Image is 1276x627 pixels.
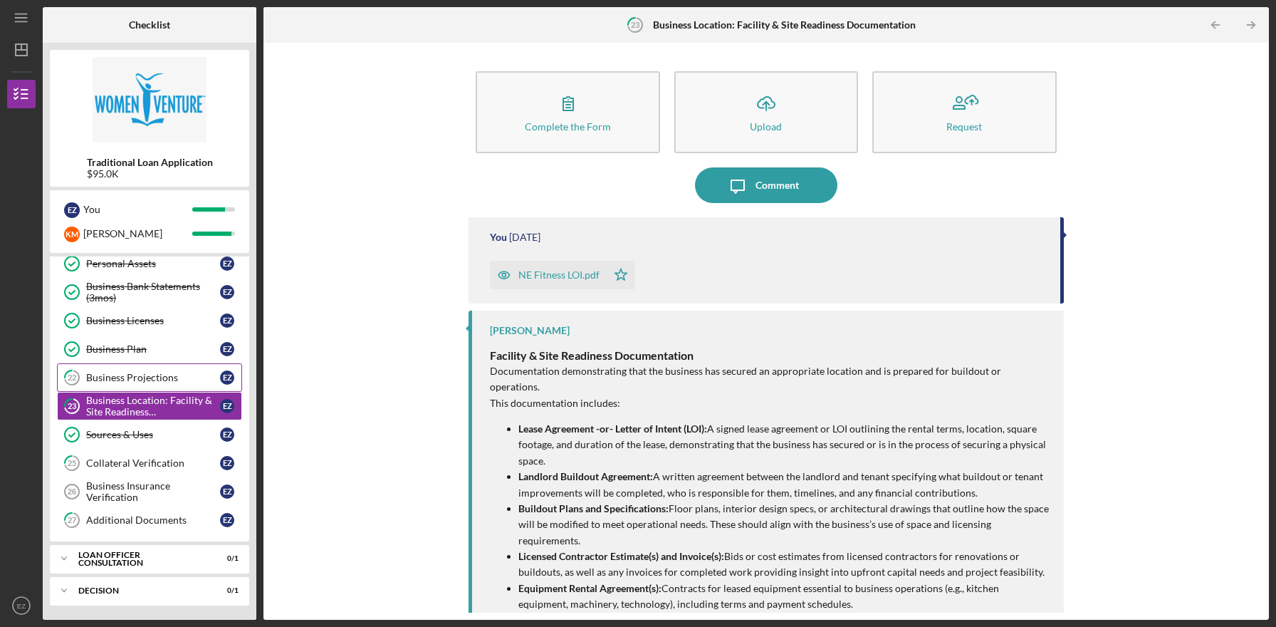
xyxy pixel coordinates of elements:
p: Floor plans, interior design specs, or architectural drawings that outline how the space will be ... [518,501,1049,549]
span: Facility & Site Readiness Documentation [490,348,694,362]
div: E Z [220,313,234,328]
div: You [83,197,192,222]
a: Sources & UsesEZ [57,420,242,449]
button: Request [872,71,1056,153]
div: [PERSON_NAME] [490,325,570,336]
a: Business LicensesEZ [57,306,242,335]
div: Business Location: Facility & Site Readiness Documentation [86,395,220,418]
tspan: 23 [68,402,76,411]
div: E Z [220,256,234,271]
button: NE Fitness LOI.pdf [490,261,635,289]
p: A written agreement between the landlord and tenant specifying what buildout or tenant improvemen... [518,469,1049,501]
strong: Lease Agreement -or- Letter of Intent (LOI): [518,423,707,435]
p: This documentation includes: [490,395,1049,411]
div: E Z [220,456,234,470]
div: Additional Documents [86,514,220,526]
div: Business Plan [86,343,220,355]
div: Business Bank Statements (3mos) [86,281,220,304]
button: Comment [695,167,837,203]
tspan: 27 [68,516,77,525]
div: Sources & Uses [86,429,220,440]
div: E Z [220,484,234,499]
a: Business PlanEZ [57,335,242,363]
div: NE Fitness LOI.pdf [518,269,600,281]
a: 26Business Insurance VerificationEZ [57,477,242,506]
button: EZ [7,591,36,620]
div: Collateral Verification [86,457,220,469]
a: 23Business Location: Facility & Site Readiness DocumentationEZ [57,392,242,420]
strong: Landlord Buildout Agreement: [518,470,653,482]
tspan: 22 [68,373,76,383]
p: Bids or cost estimates from licensed contractors for renovations or buildouts, as well as any inv... [518,549,1049,581]
div: E Z [220,342,234,356]
a: 27Additional DocumentsEZ [57,506,242,534]
div: E Z [220,427,234,442]
a: Personal AssetsEZ [57,249,242,278]
div: [PERSON_NAME] [83,222,192,246]
time: 2025-08-19 15:09 [509,232,540,243]
div: E Z [64,202,80,218]
div: You [490,232,507,243]
div: Request [946,121,982,132]
a: 22Business ProjectionsEZ [57,363,242,392]
tspan: 26 [68,487,76,496]
tspan: 23 [631,20,639,29]
div: E Z [220,513,234,527]
tspan: 25 [68,459,76,468]
p: A signed lease agreement or LOI outlining the rental terms, location, square footage, and duratio... [518,421,1049,469]
div: Comment [755,167,799,203]
button: Upload [674,71,858,153]
b: Traditional Loan Application [87,157,213,168]
div: 0 / 1 [213,586,239,595]
div: Complete the Form [525,121,611,132]
div: Business Insurance Verification [86,480,220,503]
text: EZ [17,602,26,610]
div: E Z [220,285,234,299]
div: Personal Assets [86,258,220,269]
div: E Z [220,370,234,385]
p: Contracts for leased equipment essential to business operations (e.g., kitchen equipment, machine... [518,581,1049,613]
strong: Buildout Plans and Specifications: [518,502,669,514]
b: Business Location: Facility & Site Readiness Documentation [653,19,916,31]
div: E Z [220,399,234,413]
div: Business Licenses [86,315,220,326]
div: Upload [750,121,782,132]
div: K M [64,227,80,242]
a: 25Collateral VerificationEZ [57,449,242,477]
a: Business Bank Statements (3mos)EZ [57,278,242,306]
b: Checklist [129,19,170,31]
div: Loan Officer Consultation [78,551,203,567]
strong: Licensed Contractor Estimate(s) and Invoice(s): [518,550,724,562]
div: Decision [78,586,203,595]
img: Product logo [50,57,249,142]
div: 0 / 1 [213,554,239,563]
div: $95.0K [87,168,213,180]
strong: Equipment Rental Agreement(s): [518,582,661,594]
button: Complete the Form [476,71,659,153]
p: Documentation demonstrating that the business has secured an appropriate location and is prepared... [490,363,1049,395]
div: Business Projections [86,372,220,383]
